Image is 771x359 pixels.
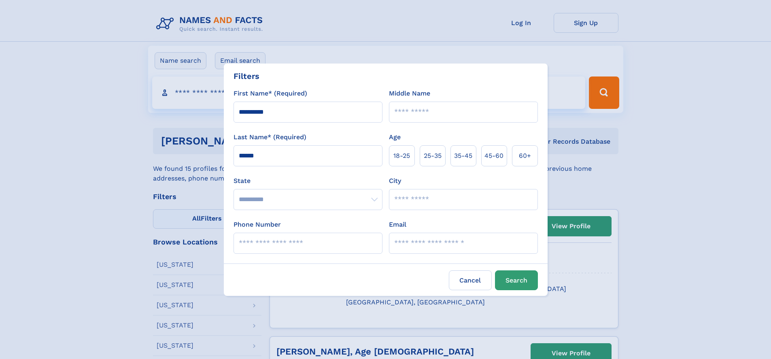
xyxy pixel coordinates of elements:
[234,176,382,186] label: State
[389,132,401,142] label: Age
[393,151,410,161] span: 18‑25
[234,89,307,98] label: First Name* (Required)
[449,270,492,290] label: Cancel
[424,151,442,161] span: 25‑35
[389,176,401,186] label: City
[234,132,306,142] label: Last Name* (Required)
[389,89,430,98] label: Middle Name
[454,151,472,161] span: 35‑45
[484,151,503,161] span: 45‑60
[519,151,531,161] span: 60+
[234,70,259,82] div: Filters
[234,220,281,229] label: Phone Number
[495,270,538,290] button: Search
[389,220,406,229] label: Email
